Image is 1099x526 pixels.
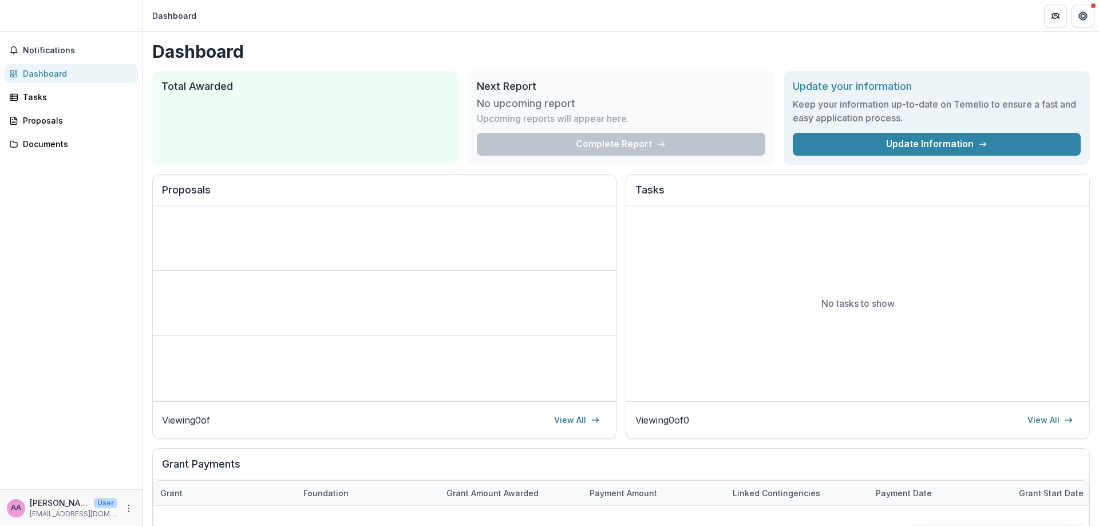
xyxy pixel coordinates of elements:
a: View All [547,411,607,429]
div: Dashboard [152,10,196,22]
a: Proposals [5,111,138,130]
h3: No upcoming report [477,97,575,110]
div: Annie Axe [11,504,21,512]
span: Notifications [23,46,133,56]
h2: Proposals [162,184,607,205]
a: Documents [5,135,138,153]
p: [PERSON_NAME] [30,497,89,509]
a: Update Information [793,133,1081,156]
h2: Total Awarded [161,80,449,93]
button: Get Help [1072,5,1094,27]
div: Dashboard [23,68,129,80]
h2: Grant Payments [162,458,1080,480]
h2: Next Report [477,80,765,93]
a: Tasks [5,88,138,106]
button: Notifications [5,41,138,60]
p: Upcoming reports will appear here. [477,112,629,125]
p: Viewing 0 of 0 [635,413,689,427]
p: [EMAIL_ADDRESS][DOMAIN_NAME] [30,509,117,519]
button: Partners [1044,5,1067,27]
a: View All [1021,411,1080,429]
h2: Tasks [635,184,1080,205]
h3: Keep your information up-to-date on Temelio to ensure a fast and easy application process. [793,97,1081,125]
h2: Update your information [793,80,1081,93]
a: Dashboard [5,64,138,83]
p: User [94,498,117,508]
div: Documents [23,138,129,150]
button: More [122,501,136,515]
div: Proposals [23,114,129,126]
p: No tasks to show [821,296,895,310]
p: Viewing 0 of [162,413,210,427]
div: Tasks [23,91,129,103]
nav: breadcrumb [148,7,201,24]
h1: Dashboard [152,41,1090,62]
